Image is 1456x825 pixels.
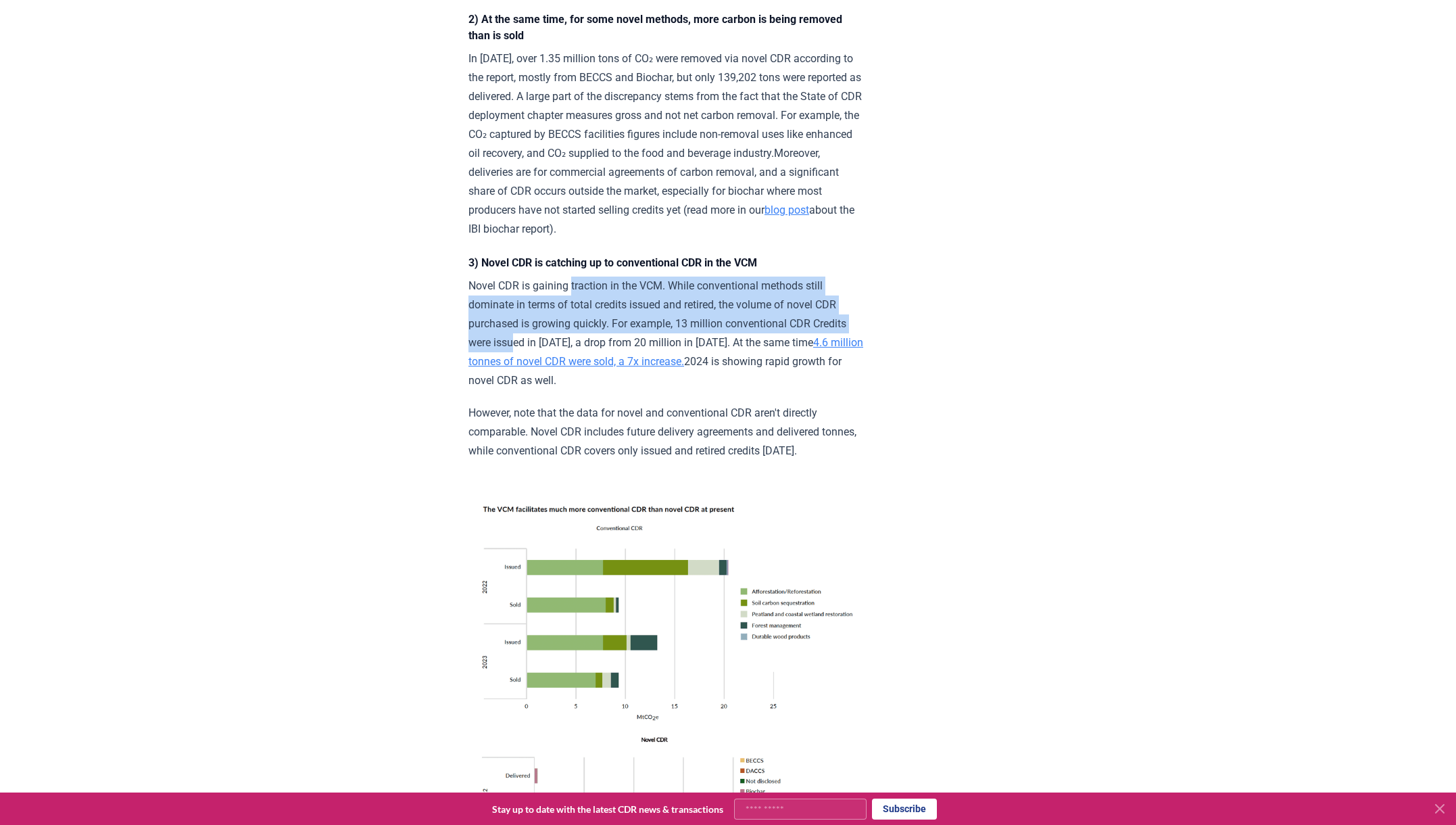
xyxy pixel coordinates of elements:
[468,277,864,390] p: Novel CDR is gaining traction in the VCM. While conventional methods still dominate in terms of t...
[765,204,809,216] a: blog post
[468,336,863,368] a: 4.6 million tonnes of novel CDR were sold, a 7x increase.
[468,404,864,461] p: However, note that the data for novel and conventional CDR aren't directly comparable. Novel CDR ...
[468,49,864,239] p: In [DATE], over 1.35 million tons of CO₂ were removed via novel CDR according to the report, most...
[468,256,757,269] strong: 3) Novel CDR is catching up to conventional CDR in the VCM
[468,11,864,44] h4: 2) At the same time, for some novel methods, more carbon is being removed than is sold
